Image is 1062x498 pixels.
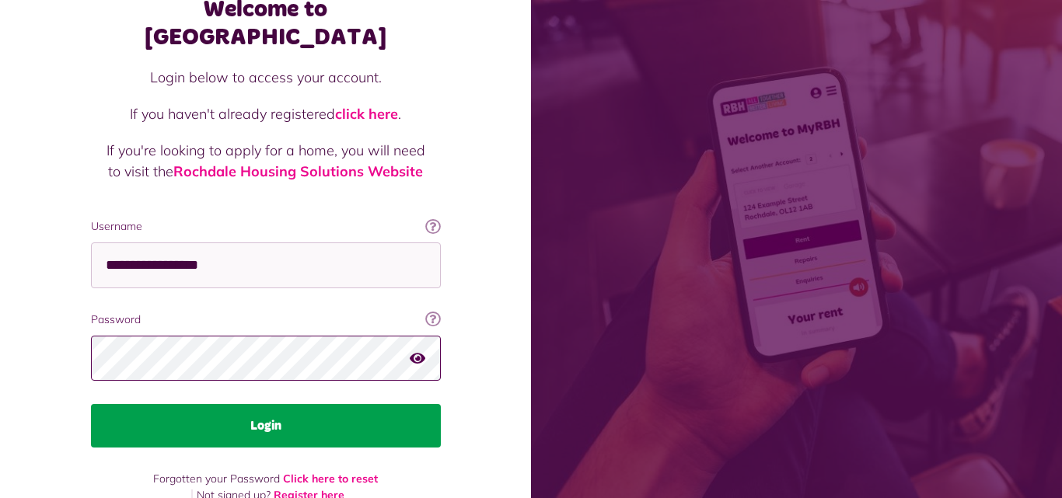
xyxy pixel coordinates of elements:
[91,404,441,448] button: Login
[91,218,441,235] label: Username
[153,472,280,486] span: Forgotten your Password
[107,67,425,88] p: Login below to access your account.
[91,312,441,328] label: Password
[173,162,423,180] a: Rochdale Housing Solutions Website
[107,140,425,182] p: If you're looking to apply for a home, you will need to visit the
[283,472,378,486] a: Click here to reset
[107,103,425,124] p: If you haven't already registered .
[335,105,398,123] a: click here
